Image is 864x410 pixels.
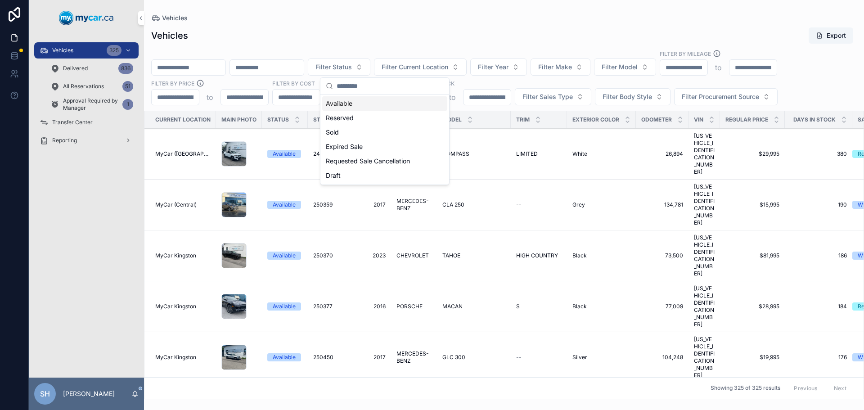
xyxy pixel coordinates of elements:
[694,132,715,176] a: [US_VEHICLE_IDENTIFICATION_NUMBER]
[538,63,572,72] span: Filter Make
[272,79,315,87] label: FILTER BY COST
[313,201,333,208] span: 250359
[107,45,121,56] div: 325
[273,353,296,361] div: Available
[267,302,302,311] a: Available
[595,88,670,105] button: Select Button
[682,92,759,101] span: Filter Procurement Source
[725,201,779,208] a: $15,995
[52,119,93,126] span: Transfer Center
[572,252,630,259] a: Black
[641,303,683,310] a: 77,009
[694,183,715,226] a: [US_VEHICLE_IDENTIFICATION_NUMBER]
[694,285,715,328] a: [US_VEHICLE_IDENTIFICATION_NUMBER]
[63,97,119,112] span: Approval Required by Manager
[516,303,562,310] a: S
[442,252,505,259] a: TAHOE
[59,11,114,25] img: App logo
[40,388,50,399] span: SH
[155,252,211,259] a: MyCar Kingston
[602,63,638,72] span: Filter Model
[641,201,683,208] a: 134,781
[313,303,349,310] a: 250377
[641,252,683,259] span: 73,500
[151,79,194,87] label: FILTER BY PRICE
[382,63,448,72] span: Filter Current Location
[360,252,386,259] span: 2023
[442,354,505,361] a: GLC 300
[442,150,469,158] span: COMPASS
[396,350,432,365] a: MERCEDES-BENZ
[45,60,139,77] a: Delivered836
[572,252,587,259] span: Black
[374,59,467,76] button: Select Button
[516,252,562,259] a: HIGH COUNTRY
[572,303,587,310] span: Black
[694,336,715,379] a: [US_VEHICLE_IDENTIFICATION_NUMBER]
[442,252,460,259] span: TAHOE
[151,29,188,42] h1: Vehicles
[155,150,211,158] a: MyCar ([GEOGRAPHIC_DATA])
[790,303,847,310] a: 184
[478,63,508,72] span: Filter Year
[531,59,590,76] button: Select Button
[470,59,527,76] button: Select Button
[442,303,463,310] span: MACAN
[790,150,847,158] span: 380
[572,354,630,361] a: Silver
[442,116,462,123] span: Model
[155,201,211,208] a: MyCar (Central)
[313,116,337,123] span: Stock #
[641,354,683,361] span: 104,248
[572,201,630,208] a: Grey
[809,27,853,44] button: Export
[267,353,302,361] a: Available
[603,92,652,101] span: Filter Body Style
[155,354,196,361] span: MyCar Kingston
[313,252,333,259] span: 250370
[516,303,520,310] span: S
[725,354,779,361] a: $19,995
[360,354,386,361] a: 2017
[522,92,573,101] span: Filter Sales Type
[273,252,296,260] div: Available
[155,116,211,123] span: Current Location
[725,116,768,123] span: Regular Price
[725,303,779,310] a: $28,995
[442,354,465,361] span: GLC 300
[267,252,302,260] a: Available
[313,201,349,208] a: 250359
[572,303,630,310] a: Black
[725,252,779,259] a: $81,995
[273,302,296,311] div: Available
[396,303,432,310] a: PORSCHE
[34,114,139,131] a: Transfer Center
[396,198,432,212] span: MERCEDES-BENZ
[360,303,386,310] a: 2016
[790,201,847,208] a: 190
[322,111,447,125] div: Reserved
[151,14,188,23] a: Vehicles
[516,150,538,158] span: LIMITED
[118,63,133,74] div: 836
[63,83,104,90] span: All Reservations
[308,59,370,76] button: Select Button
[155,252,196,259] span: MyCar Kingston
[360,201,386,208] a: 2017
[442,303,505,310] a: MACAN
[572,354,587,361] span: Silver
[790,252,847,259] a: 186
[122,99,133,110] div: 1
[267,150,302,158] a: Available
[790,354,847,361] a: 176
[725,150,779,158] a: $29,995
